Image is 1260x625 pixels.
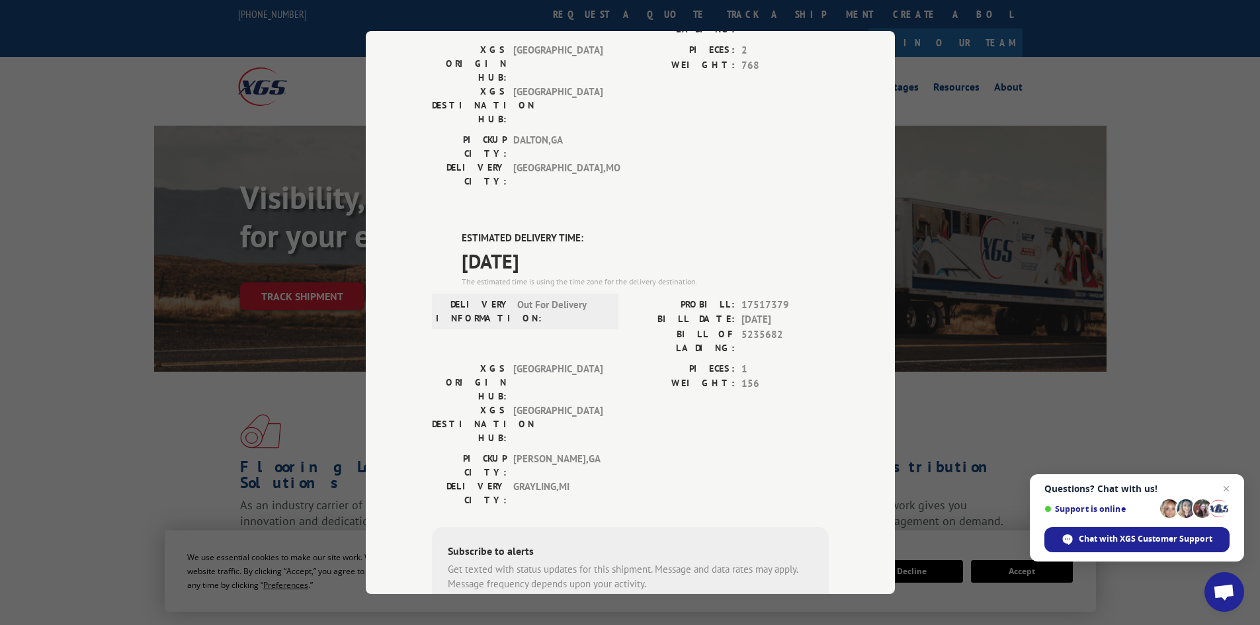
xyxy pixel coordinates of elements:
span: [GEOGRAPHIC_DATA] , MO [513,161,603,188]
span: Close chat [1218,481,1234,497]
label: XGS DESTINATION HUB: [432,403,507,445]
span: 768 [741,58,829,73]
span: DALTON , GA [513,133,603,161]
span: [DATE] [741,312,829,327]
span: [DATE] [462,246,829,276]
span: 2 [741,43,829,58]
span: Questions? Chat with us! [1044,483,1230,494]
label: PIECES: [630,362,735,377]
span: 156 [741,376,829,392]
span: 5235682 [741,327,829,355]
label: DELIVERY CITY: [432,161,507,188]
span: [GEOGRAPHIC_DATA] [513,362,603,403]
label: DELIVERY INFORMATION: [436,298,511,325]
div: Chat with XGS Customer Support [1044,527,1230,552]
div: The estimated time is using the time zone for the delivery destination. [462,276,829,288]
span: Chat with XGS Customer Support [1079,533,1212,545]
label: BILL OF LADING: [630,327,735,355]
span: [GEOGRAPHIC_DATA] [513,85,603,126]
label: ESTIMATED DELIVERY TIME: [462,231,829,246]
label: PICKUP CITY: [432,452,507,479]
label: BILL DATE: [630,312,735,327]
label: XGS DESTINATION HUB: [432,85,507,126]
span: 1 [741,362,829,377]
label: WEIGHT: [630,58,735,73]
label: PICKUP CITY: [432,133,507,161]
span: 17517379 [741,298,829,313]
label: PIECES: [630,43,735,58]
label: XGS ORIGIN HUB: [432,362,507,403]
label: XGS ORIGIN HUB: [432,43,507,85]
div: Subscribe to alerts [448,543,813,562]
span: [PERSON_NAME] , GA [513,452,603,479]
span: Out For Delivery [517,298,607,325]
label: PROBILL: [630,298,735,313]
span: [GEOGRAPHIC_DATA] [513,403,603,445]
span: Support is online [1044,504,1155,514]
label: DELIVERY CITY: [432,479,507,507]
span: [GEOGRAPHIC_DATA] [513,43,603,85]
div: Open chat [1204,572,1244,612]
label: WEIGHT: [630,376,735,392]
div: Get texted with status updates for this shipment. Message and data rates may apply. Message frequ... [448,562,813,592]
span: GRAYLING , MI [513,479,603,507]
